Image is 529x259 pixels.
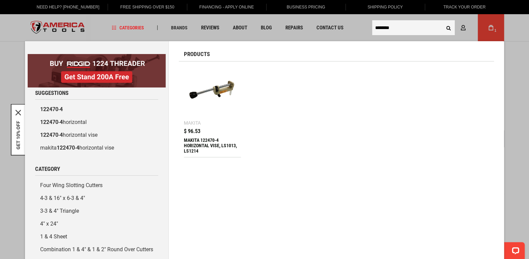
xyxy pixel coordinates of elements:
[168,23,191,32] a: Brands
[60,132,63,138] b: 4
[40,132,58,138] b: 122470
[35,129,158,141] a: 122470-4horizontal vise
[60,119,63,125] b: 4
[184,137,241,154] div: MAKITA 122470-4 HORIZONTAL VISE, LS1013, LS1214
[35,192,158,205] a: 4-3 & 16" x 6-3 & 4"
[40,119,58,125] b: 122470
[28,54,166,59] a: BOGO: Buy RIDGID® 1224 Threader, Get Stand 200A Free!
[35,166,60,172] span: Category
[28,54,166,87] img: BOGO: Buy RIDGID® 1224 Threader, Get Stand 200A Free!
[187,70,238,120] img: MAKITA 122470-4 HORIZONTAL VISE, LS1013, LS1214
[109,23,147,32] a: Categories
[442,21,455,34] button: Search
[16,110,21,115] svg: close icon
[35,230,158,243] a: 1 & 4 Sheet
[40,106,58,112] b: 122470
[16,110,21,115] button: Close
[112,25,144,30] span: Categories
[184,129,200,134] span: $ 96.53
[35,90,68,96] span: Suggestions
[60,106,63,112] b: 4
[35,217,158,230] a: 4" x 24"
[35,243,158,256] a: Combination 1 & 4" & 1 & 2" Round Over Cutters
[35,179,158,192] a: Four Wing Slotting Cutters
[171,25,188,30] span: Brands
[57,145,75,151] b: 122470
[35,103,158,116] a: 122470-4
[184,121,201,125] div: Makita
[184,51,210,57] span: Products
[35,116,158,129] a: 122470-4horizontal
[35,141,158,154] a: makita122470-4horizontal vise
[16,121,21,149] button: GET 10% OFF
[78,9,86,17] button: Open LiveChat chat widget
[76,145,79,151] b: 4
[184,67,241,157] a: MAKITA 122470-4 HORIZONTAL VISE, LS1013, LS1214 Makita $ 96.53 MAKITA 122470-4 HORIZONTAL VISE, L...
[35,205,158,217] a: 3-3 & 4" Triangle
[9,10,76,16] p: Chat now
